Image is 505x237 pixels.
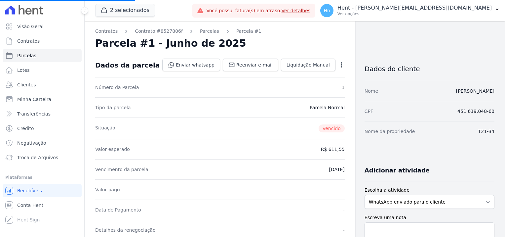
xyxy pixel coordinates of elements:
[95,166,148,173] dt: Vencimento da parcela
[3,93,82,106] a: Minha Carteira
[17,81,36,88] span: Clientes
[365,88,378,94] dt: Nome
[17,140,46,146] span: Negativação
[95,207,141,213] dt: Data de Pagamento
[95,4,155,17] button: 2 selecionados
[342,84,345,91] dd: 1
[365,65,494,73] h3: Dados do cliente
[17,23,44,30] span: Visão Geral
[457,108,494,115] dd: 451.619.048-60
[281,59,335,71] a: Liquidação Manual
[17,38,40,44] span: Contratos
[321,146,345,153] dd: R$ 611,55
[17,67,30,73] span: Lotes
[315,1,505,20] button: Hn Hent - [PERSON_NAME][EMAIL_ADDRESS][DOMAIN_NAME] Ver opções
[95,61,160,69] div: Dados da parcela
[3,49,82,62] a: Parcelas
[3,78,82,91] a: Clientes
[200,28,219,35] a: Parcelas
[95,124,115,132] dt: Situação
[95,186,120,193] dt: Valor pago
[3,20,82,33] a: Visão Geral
[287,62,330,68] span: Liquidação Manual
[329,166,344,173] dd: [DATE]
[3,136,82,150] a: Negativação
[95,84,139,91] dt: Número da Parcela
[223,59,278,71] a: Reenviar e-mail
[3,122,82,135] a: Crédito
[3,199,82,212] a: Conta Hent
[456,88,494,94] a: [PERSON_NAME]
[17,96,51,103] span: Minha Carteira
[95,146,130,153] dt: Valor esperado
[365,166,430,174] h3: Adicionar atividade
[3,151,82,164] a: Troca de Arquivos
[5,173,79,181] div: Plataformas
[343,186,345,193] dd: -
[17,125,34,132] span: Crédito
[365,187,494,194] label: Escolha a atividade
[478,128,494,135] dd: T21-34
[95,28,345,35] nav: Breadcrumb
[3,64,82,77] a: Lotes
[236,62,273,68] span: Reenviar e-mail
[95,104,131,111] dt: Tipo da parcela
[236,28,261,35] a: Parcela #1
[319,124,345,132] span: Vencido
[343,207,345,213] dd: -
[324,8,330,13] span: Hn
[17,52,36,59] span: Parcelas
[206,7,310,14] span: Você possui fatura(s) em atraso.
[95,37,246,49] h2: Parcela #1 - Junho de 2025
[310,104,345,111] dd: Parcela Normal
[17,202,43,209] span: Conta Hent
[365,108,373,115] dt: CPF
[343,227,345,233] dd: -
[365,214,494,221] label: Escreva uma nota
[3,34,82,48] a: Contratos
[95,28,118,35] a: Contratos
[162,59,220,71] a: Enviar whatsapp
[17,154,58,161] span: Troca de Arquivos
[17,187,42,194] span: Recebíveis
[95,227,156,233] dt: Detalhes da renegociação
[365,128,415,135] dt: Nome da propriedade
[337,11,492,17] p: Ver opções
[337,5,492,11] p: Hent - [PERSON_NAME][EMAIL_ADDRESS][DOMAIN_NAME]
[3,107,82,120] a: Transferências
[282,8,311,13] a: Ver detalhes
[135,28,183,35] a: Contrato #8527806f
[17,111,51,117] span: Transferências
[3,184,82,197] a: Recebíveis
